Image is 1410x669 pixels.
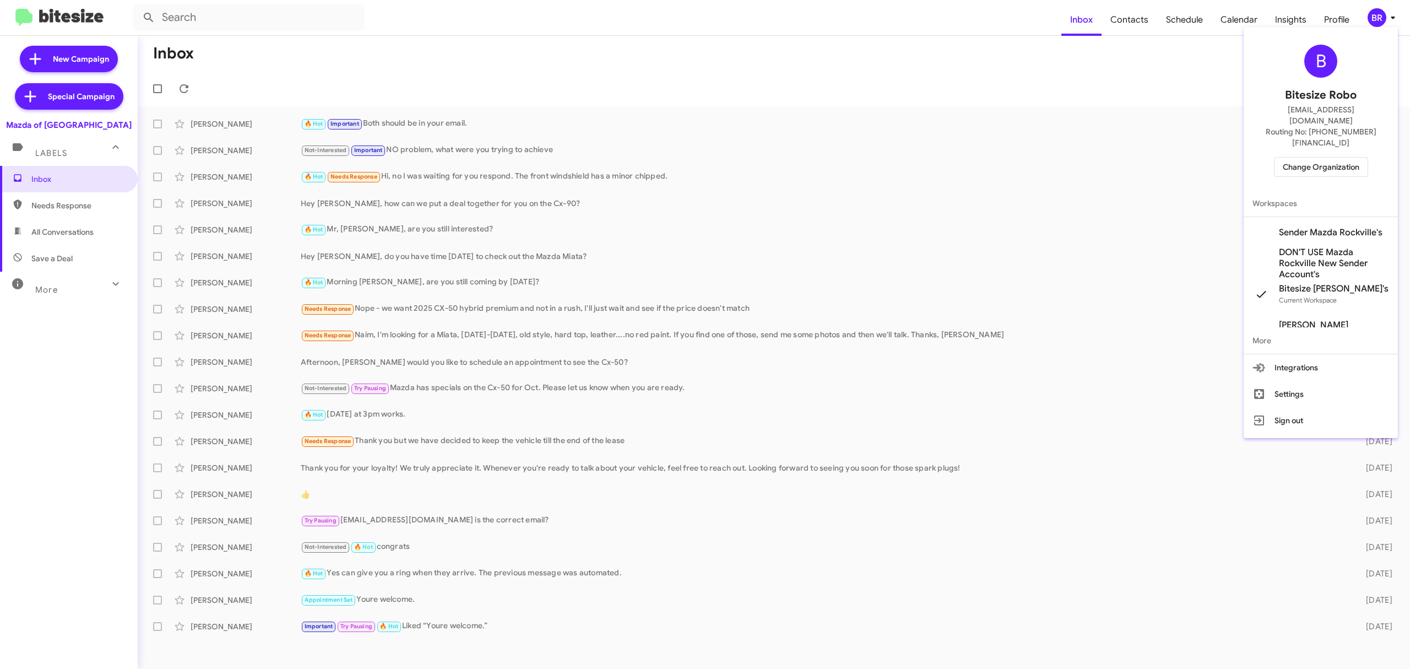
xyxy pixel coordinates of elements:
span: [EMAIL_ADDRESS][DOMAIN_NAME] [1257,104,1385,126]
span: Workspaces [1244,190,1398,217]
span: DON'T USE Mazda Rockville New Sender Account's [1279,247,1389,280]
span: Bitesize Robo [1285,87,1357,104]
span: Routing No: [PHONE_NUMBER][FINANCIAL_ID] [1257,126,1385,148]
span: [PERSON_NAME] [1279,320,1348,331]
span: Current Workspace [1279,296,1337,304]
button: Sign out [1244,407,1398,434]
div: B [1304,45,1337,78]
button: Integrations [1244,354,1398,381]
button: Settings [1244,381,1398,407]
span: Change Organization [1283,158,1359,176]
span: Bitesize [PERSON_NAME]'s [1279,283,1389,294]
button: Change Organization [1274,157,1368,177]
span: Sender Mazda Rockville's [1279,227,1382,238]
span: More [1244,327,1398,354]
